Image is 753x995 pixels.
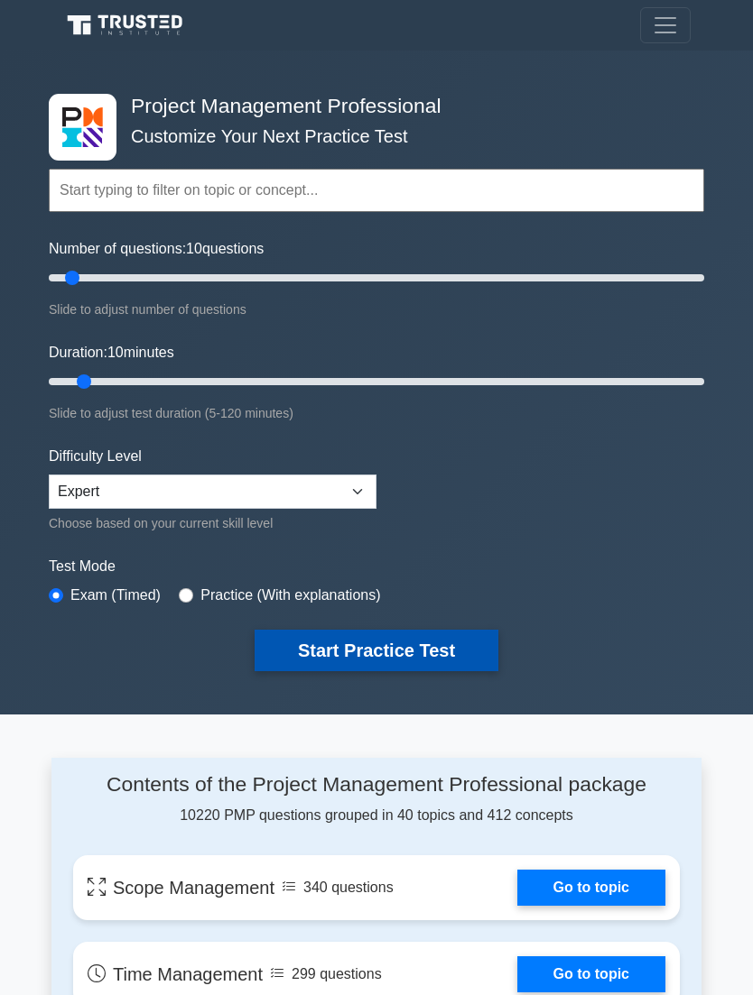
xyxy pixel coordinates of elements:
input: Start typing to filter on topic or concept... [49,169,704,212]
a: Go to topic [517,870,665,906]
label: Difficulty Level [49,446,142,467]
div: Slide to adjust number of questions [49,299,704,320]
label: Practice (With explanations) [200,585,380,606]
span: 10 [186,241,202,256]
a: Go to topic [517,956,665,992]
div: Slide to adjust test duration (5-120 minutes) [49,402,704,424]
button: Toggle navigation [640,7,691,43]
div: Choose based on your current skill level [49,512,376,534]
label: Test Mode [49,556,704,577]
label: Exam (Timed) [70,585,161,606]
h4: Project Management Professional [124,94,616,118]
label: Number of questions: questions [49,238,264,260]
label: Duration: minutes [49,342,174,364]
span: 10 [107,345,124,360]
div: 10220 PMP questions grouped in 40 topics and 412 concepts [73,772,680,825]
button: Start Practice Test [255,630,498,671]
h4: Contents of the Project Management Professional package [73,772,680,797]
